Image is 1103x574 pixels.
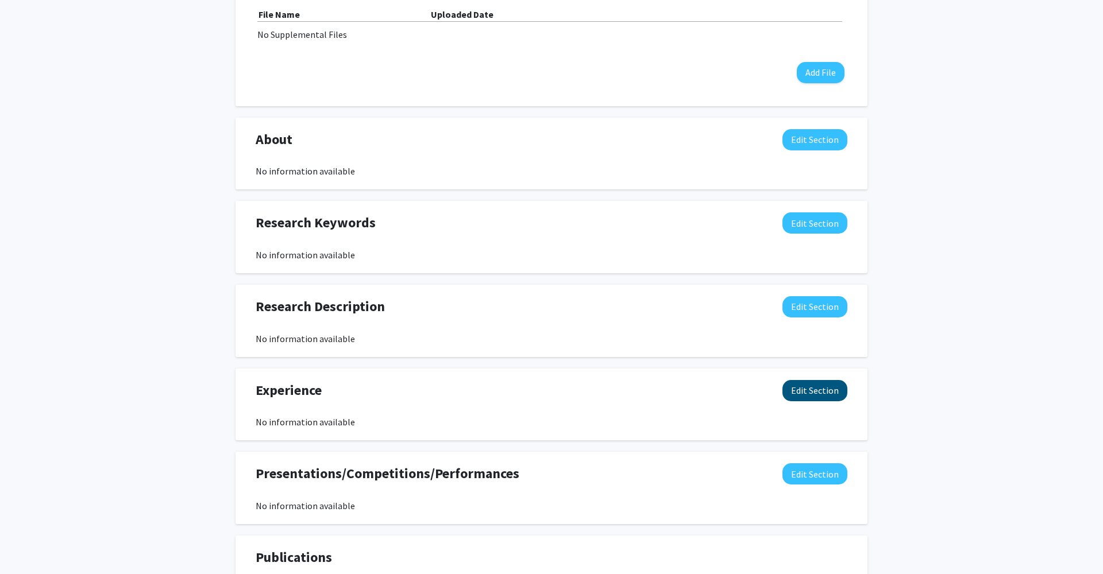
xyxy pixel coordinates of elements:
button: Edit Research Description [782,296,847,317]
button: Edit Research Keywords [782,212,847,234]
iframe: Chat [9,522,49,565]
button: Edit Experience [782,380,847,401]
div: No information available [256,164,847,178]
span: About [256,129,292,150]
div: No information available [256,499,847,513]
div: No information available [256,248,847,262]
button: Add File [797,62,844,83]
div: No Supplemental Files [257,28,846,41]
div: No information available [256,332,847,346]
b: File Name [259,9,300,20]
button: Edit About [782,129,847,150]
span: Presentations/Competitions/Performances [256,463,519,484]
span: Research Keywords [256,212,376,233]
span: Experience [256,380,322,401]
div: No information available [256,415,847,429]
b: Uploaded Date [431,9,493,20]
button: Edit Presentations/Competitions/Performances [782,463,847,484]
span: Research Description [256,296,385,317]
span: Publications [256,547,332,568]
